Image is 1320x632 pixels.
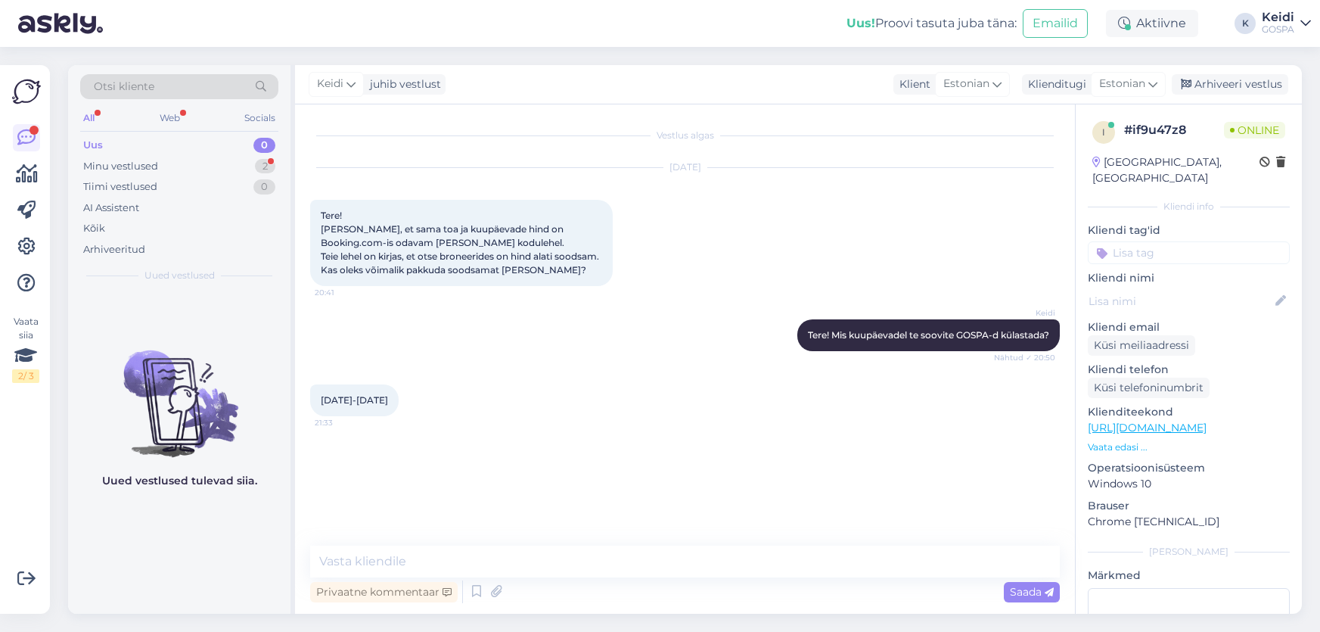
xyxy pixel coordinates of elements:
button: Emailid [1023,9,1088,38]
div: Kliendi info [1088,200,1290,213]
div: Socials [241,108,278,128]
a: [URL][DOMAIN_NAME] [1088,421,1207,434]
span: Otsi kliente [94,79,154,95]
p: Uued vestlused tulevad siia. [102,473,257,489]
img: No chats [68,323,290,459]
span: Saada [1010,585,1054,599]
span: [DATE]-[DATE] [321,394,388,406]
div: Proovi tasuta juba täna: [846,14,1017,33]
div: [GEOGRAPHIC_DATA], [GEOGRAPHIC_DATA] [1092,154,1259,186]
img: Askly Logo [12,77,41,106]
div: Tiimi vestlused [83,179,157,195]
p: Märkmed [1088,568,1290,584]
div: Küsi telefoninumbrit [1088,378,1210,398]
div: [DATE] [310,160,1060,174]
div: Vaata siia [12,315,39,383]
div: Vestlus algas [310,129,1060,142]
span: Tere! Mis kuupäevadel te soovite GOSPA-d külastada? [808,329,1049,341]
span: Nähtud ✓ 20:50 [994,352,1055,363]
div: Aktiivne [1106,10,1198,37]
div: Arhiveeritud [83,242,145,257]
span: i [1102,126,1105,138]
b: Uus! [846,16,875,30]
p: Kliendi telefon [1088,362,1290,378]
div: Keidi [1262,11,1294,23]
div: Privaatne kommentaar [310,582,458,602]
span: Keidi [317,76,343,92]
p: Kliendi tag'id [1088,223,1290,238]
span: Online [1224,122,1285,139]
span: Estonian [1099,76,1145,92]
span: Keidi [999,307,1055,319]
div: Arhiveeri vestlus [1172,74,1288,95]
div: Kõik [83,221,105,236]
span: Uued vestlused [144,269,215,282]
div: Klienditugi [1022,76,1086,92]
div: Web [157,108,183,128]
div: All [80,108,98,128]
div: 0 [253,179,275,195]
span: 20:41 [315,287,371,298]
p: Kliendi nimi [1088,270,1290,286]
div: 2 [255,159,275,174]
div: [PERSON_NAME] [1088,545,1290,559]
p: Vaata edasi ... [1088,441,1290,454]
p: Chrome [TECHNICAL_ID] [1088,514,1290,530]
div: Uus [83,138,103,153]
div: K [1235,13,1256,34]
div: 0 [253,138,275,153]
div: # if9u47z8 [1124,121,1224,139]
div: AI Assistent [83,201,139,216]
div: Küsi meiliaadressi [1088,335,1195,356]
a: KeidiGOSPA [1262,11,1311,36]
div: GOSPA [1262,23,1294,36]
input: Lisa tag [1088,241,1290,264]
div: juhib vestlust [364,76,441,92]
div: Minu vestlused [83,159,158,174]
p: Klienditeekond [1088,404,1290,420]
div: 2 / 3 [12,369,39,383]
span: 21:33 [315,417,371,428]
span: Tere! [PERSON_NAME], et sama toa ja kuupäevade hind on Booking.com-is odavam [PERSON_NAME] kodule... [321,210,601,276]
p: Windows 10 [1088,476,1290,492]
p: Brauser [1088,498,1290,514]
span: Estonian [943,76,989,92]
div: Klient [893,76,930,92]
input: Lisa nimi [1089,293,1272,310]
p: Operatsioonisüsteem [1088,460,1290,476]
p: Kliendi email [1088,319,1290,335]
